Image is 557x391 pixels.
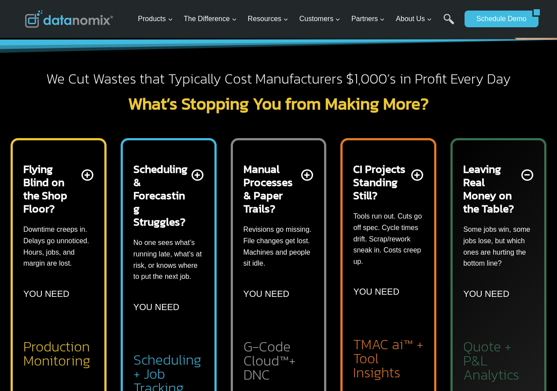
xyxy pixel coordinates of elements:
[198,109,232,117] span: State/Region
[23,162,80,215] h2: Flying Blind on the Shop Floor?
[134,5,460,33] nav: Primary Navigation
[133,237,204,282] p: No one sees what’s running late, what’s at risk, or knows where to put the next job.
[463,162,520,215] h2: Leaving Real Money on the Table?
[463,340,534,382] h2: Quote + P&L Analytics
[25,10,113,28] img: Datanomix
[120,196,148,202] a: Privacy Policy
[184,13,237,25] span: The Difference
[463,224,534,269] p: Some jobs win, some jobs lose, but which ones are hurting the bottom line?
[353,285,399,299] p: YOU NEED
[243,287,289,301] p: YOU NEED
[133,300,179,314] p: YOU NEED
[198,0,226,8] span: Last Name
[353,337,424,380] h2: TMAC ai™ + Tool Insights
[353,211,424,267] p: Tools run out. Cuts go off spec. Cycle times drift. Scrap/rework sneak in. Costs creep up.
[138,13,173,25] span: Products
[198,37,238,44] span: Phone number
[25,95,532,112] h2: What’s Stopping You from Making More?
[243,162,300,215] h2: Manual Processes & Paper Trails?
[25,70,532,88] h2: We Cut Wastes that Typically Cost Manufacturers $1,000’s in Profit Every Day
[248,13,288,25] span: Resources
[465,11,532,27] a: Schedule Demo
[133,162,190,228] h2: Scheduling & Forecasting Struggles?
[396,13,432,25] span: About Us
[23,224,94,269] p: Downtime creeps in. Delays go unnoticed. Hours, jobs, and margin are lost.
[99,196,112,202] a: Terms
[443,14,454,33] a: Search
[4,235,146,387] iframe: Popup CTA
[463,287,509,301] p: YOU NEED
[299,13,340,25] span: Customers
[243,340,314,382] h2: G-Code Cloud™+ DNC
[351,13,385,25] span: Partners
[243,224,314,269] p: Revisions go missing. File changes get lost. Machines and people sit idle.
[353,162,409,202] h2: CI Projects Standing Still?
